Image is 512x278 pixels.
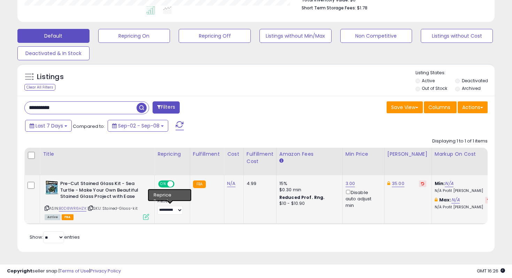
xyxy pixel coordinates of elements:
button: Filters [153,101,180,114]
span: Compared to: [73,123,105,130]
a: 35.00 [392,180,404,187]
button: Deactivated & In Stock [17,46,90,60]
p: Listing States: [416,70,495,76]
a: Terms of Use [60,268,89,274]
label: Out of Stock [422,85,447,91]
div: Displaying 1 to 1 of 1 items [432,138,488,145]
th: The percentage added to the cost of goods (COGS) that forms the calculator for Min & Max prices. [432,148,498,175]
b: Min: [435,180,445,187]
b: Reduced Prof. Rng. [279,194,325,200]
div: Clear All Filters [24,84,55,91]
div: 15% [279,180,337,187]
a: B0D8WR6HZK [59,206,86,211]
button: Non Competitive [340,29,412,43]
button: Columns [424,101,457,113]
small: FBA [193,180,206,188]
div: Min Price [346,150,381,158]
span: $1.78 [357,5,367,11]
span: Show: entries [30,234,80,240]
button: Sep-02 - Sep-08 [108,120,168,132]
div: [PERSON_NAME] [387,150,429,158]
span: FBA [62,214,73,220]
div: $0.30 min [279,187,337,193]
span: Last 7 Days [36,122,63,129]
a: Privacy Policy [90,268,121,274]
span: | SKU: Stained-Glass-kit [87,206,138,211]
div: ASIN: [45,180,149,219]
div: seller snap | | [7,268,121,275]
span: OFF [173,181,185,187]
div: Amazon AI * [157,191,185,198]
small: Amazon Fees. [279,158,284,164]
div: $10 - $10.90 [279,201,337,207]
div: Repricing [157,150,187,158]
p: N/A Profit [PERSON_NAME] [435,188,492,193]
div: Disable auto adjust min [346,188,379,209]
label: Active [422,78,435,84]
button: Listings without Cost [421,29,493,43]
span: All listings currently available for purchase on Amazon [45,214,61,220]
b: Short Term Storage Fees: [302,5,356,11]
b: Max: [439,196,451,203]
div: Cost [227,150,241,158]
div: Title [43,150,152,158]
div: Fulfillment [193,150,221,158]
strong: Copyright [7,268,32,274]
button: Default [17,29,90,43]
span: ON [159,181,168,187]
label: Deactivated [462,78,488,84]
button: Last 7 Days [25,120,72,132]
button: Repricing Off [179,29,251,43]
div: Preset: [157,199,185,215]
a: N/A [445,180,453,187]
p: N/A Profit [PERSON_NAME] [435,205,492,210]
a: 3.00 [346,180,355,187]
a: N/A [451,196,460,203]
button: Actions [458,101,488,113]
a: N/A [227,180,235,187]
button: Save View [387,101,423,113]
button: Repricing On [98,29,170,43]
span: Columns [428,104,450,111]
h5: Listings [37,72,64,82]
button: Listings without Min/Max [259,29,332,43]
span: Sep-02 - Sep-08 [118,122,160,129]
b: Pre-Cut Stained Glass Kit - Sea Turtle - Make Your Own Beautiful Stained Glass Project with Ease [60,180,145,202]
div: Fulfillment Cost [247,150,273,165]
label: Archived [462,85,481,91]
div: 4.99 [247,180,271,187]
div: Markup on Cost [435,150,495,158]
div: Amazon Fees [279,150,340,158]
img: 51a8kgsSFBL._SL40_.jpg [45,180,59,194]
span: 2025-09-16 16:26 GMT [477,268,505,274]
